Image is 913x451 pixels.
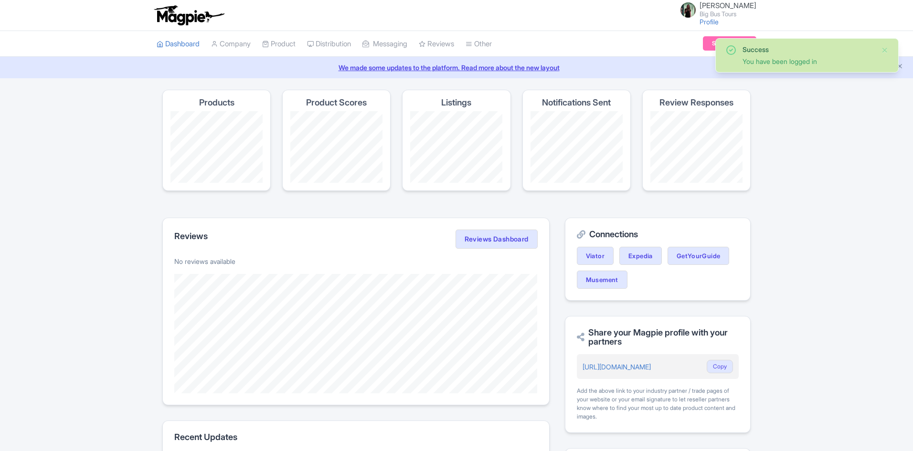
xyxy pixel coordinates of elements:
[306,98,367,107] h4: Product Scores
[675,2,756,17] a: [PERSON_NAME] Big Bus Tours
[211,31,251,57] a: Company
[583,363,651,371] a: [URL][DOMAIN_NAME]
[577,328,739,347] h2: Share your Magpie profile with your partners
[157,31,200,57] a: Dashboard
[577,230,739,239] h2: Connections
[668,247,730,265] a: GetYourGuide
[743,44,873,54] div: Success
[441,98,471,107] h4: Listings
[703,36,756,51] a: Subscription
[619,247,662,265] a: Expedia
[6,63,907,73] a: We made some updates to the platform. Read more about the new layout
[419,31,454,57] a: Reviews
[700,1,756,10] span: [PERSON_NAME]
[174,256,538,266] p: No reviews available
[743,56,873,66] div: You have been logged in
[262,31,296,57] a: Product
[577,247,614,265] a: Viator
[466,31,492,57] a: Other
[577,387,739,421] div: Add the above link to your industry partner / trade pages of your website or your email signature...
[659,98,733,107] h4: Review Responses
[542,98,611,107] h4: Notifications Sent
[680,2,696,18] img: guwzfdpzskbxeh7o0zzr.jpg
[174,432,538,442] h2: Recent Updates
[700,18,719,26] a: Profile
[896,62,903,73] button: Close announcement
[456,230,538,249] a: Reviews Dashboard
[362,31,407,57] a: Messaging
[881,44,889,56] button: Close
[199,98,234,107] h4: Products
[707,360,733,373] button: Copy
[577,271,627,289] a: Musement
[700,11,756,17] small: Big Bus Tours
[307,31,351,57] a: Distribution
[174,231,208,241] h2: Reviews
[152,5,226,26] img: logo-ab69f6fb50320c5b225c76a69d11143b.png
